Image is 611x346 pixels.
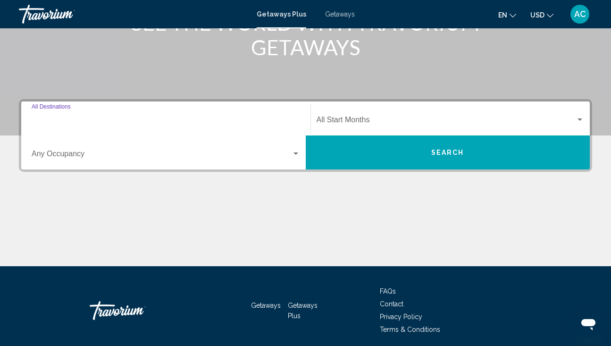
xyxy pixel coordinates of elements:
a: Getaways [251,302,281,309]
a: Getaways Plus [288,302,318,320]
a: FAQs [380,287,396,295]
a: Travorium [90,296,184,325]
span: USD [530,11,544,19]
span: Search [431,149,464,157]
a: Contact [380,300,403,308]
a: Travorium [19,5,247,24]
button: Search [306,135,590,169]
h1: SEE THE WORLD WITH TRAVORIUM GETAWAYS [129,10,483,59]
a: Terms & Conditions [380,326,440,333]
button: Change language [498,8,516,22]
a: Getaways Plus [257,10,306,18]
span: en [498,11,507,19]
a: Privacy Policy [380,313,422,321]
a: Getaways [325,10,355,18]
button: User Menu [568,4,592,24]
span: AC [574,9,586,19]
button: Change currency [530,8,553,22]
iframe: Button to launch messaging window [573,308,603,338]
div: Search widget [21,101,590,169]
